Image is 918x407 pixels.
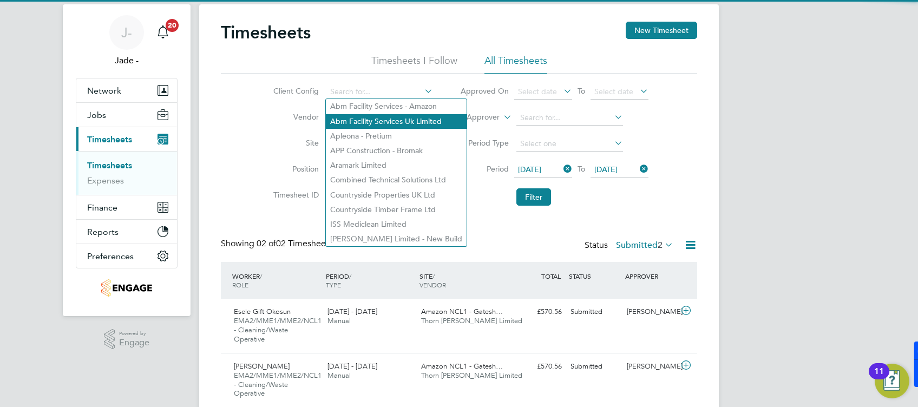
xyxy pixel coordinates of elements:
div: Submitted [566,303,622,321]
span: Amazon NCL1 - Gatesh… [421,307,503,316]
div: Showing [221,238,335,250]
span: Jade - [76,54,178,67]
button: Timesheets [76,127,177,151]
span: Timesheets [87,134,132,145]
span: To [574,84,588,98]
div: [PERSON_NAME] [622,303,679,321]
span: Thorn [PERSON_NAME] Limited [421,371,522,380]
span: Network [87,86,121,96]
li: Apleona - Pretium [326,129,467,143]
button: New Timesheet [626,22,697,39]
div: SITE [417,266,510,294]
a: 20 [152,15,174,50]
li: Aramark Limited [326,158,467,173]
span: / [432,272,435,280]
span: Select date [518,87,557,96]
li: [PERSON_NAME] Limited - New Build [326,232,467,246]
a: Expenses [87,175,124,186]
span: TYPE [326,280,341,289]
span: [PERSON_NAME] [234,362,290,371]
span: 02 Timesheets [257,238,332,249]
label: Period [460,164,509,174]
label: Period Type [460,138,509,148]
span: To [574,162,588,176]
label: Position [270,164,319,174]
span: ROLE [232,280,248,289]
span: Manual [327,316,351,325]
span: [DATE] [518,165,541,174]
span: / [260,272,262,280]
div: Timesheets [76,151,177,195]
label: Approved On [460,86,509,96]
li: ISS Mediclean Limited [326,217,467,232]
label: Timesheet ID [270,190,319,200]
span: [DATE] - [DATE] [327,362,377,371]
div: STATUS [566,266,622,286]
span: 02 of [257,238,276,249]
span: Jobs [87,110,106,120]
span: 2 [658,240,663,251]
button: Filter [516,188,551,206]
span: Esele Gift Okosun [234,307,291,316]
span: Preferences [87,251,134,261]
span: Manual [327,371,351,380]
li: Combined Technical Solutions Ltd [326,173,467,187]
input: Search for... [326,84,433,100]
span: EMA2/MME1/MME2/NCL1 - Cleaning/Waste Operative [234,371,322,398]
li: Abm Facility Services Uk Limited [326,114,467,129]
div: APPROVER [622,266,679,286]
h2: Timesheets [221,22,311,43]
a: Powered byEngage [104,329,150,350]
button: Reports [76,220,177,244]
span: Amazon NCL1 - Gatesh… [421,362,503,371]
li: Abm Facility Services - Amazon [326,99,467,114]
span: Thorn [PERSON_NAME] Limited [421,316,522,325]
div: £570.56 [510,358,566,376]
span: Reports [87,227,119,237]
div: 11 [874,371,884,385]
label: Vendor [270,112,319,122]
button: Network [76,78,177,102]
li: Countryside Timber Frame Ltd [326,202,467,217]
li: All Timesheets [484,54,547,74]
a: Timesheets [87,160,132,170]
button: Jobs [76,103,177,127]
span: EMA2/MME1/MME2/NCL1 - Cleaning/Waste Operative [234,316,322,344]
li: APP Construction - Bromak [326,143,467,158]
span: [DATE] - [DATE] [327,307,377,316]
span: [DATE] [594,165,618,174]
button: Finance [76,195,177,219]
span: Finance [87,202,117,213]
a: Go to home page [76,279,178,297]
span: / [349,272,351,280]
label: Approver [451,112,500,123]
nav: Main navigation [63,4,191,316]
span: Powered by [119,329,149,338]
button: Open Resource Center, 11 new notifications [875,364,909,398]
button: Preferences [76,244,177,268]
div: Submitted [566,358,622,376]
div: £570.56 [510,303,566,321]
span: J- [121,25,132,40]
div: PERIOD [323,266,417,294]
div: [PERSON_NAME] [622,358,679,376]
li: Countryside Properties UK Ltd [326,188,467,202]
li: Timesheets I Follow [371,54,457,74]
label: Site [270,138,319,148]
img: thornbaker-logo-retina.png [101,279,152,297]
span: 20 [166,19,179,32]
div: WORKER [229,266,323,294]
label: Client Config [270,86,319,96]
span: TOTAL [541,272,561,280]
input: Select one [516,136,623,152]
input: Search for... [516,110,623,126]
span: VENDOR [419,280,446,289]
label: Submitted [616,240,673,251]
div: Status [585,238,676,253]
span: Select date [594,87,633,96]
a: J-Jade - [76,15,178,67]
span: Engage [119,338,149,347]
